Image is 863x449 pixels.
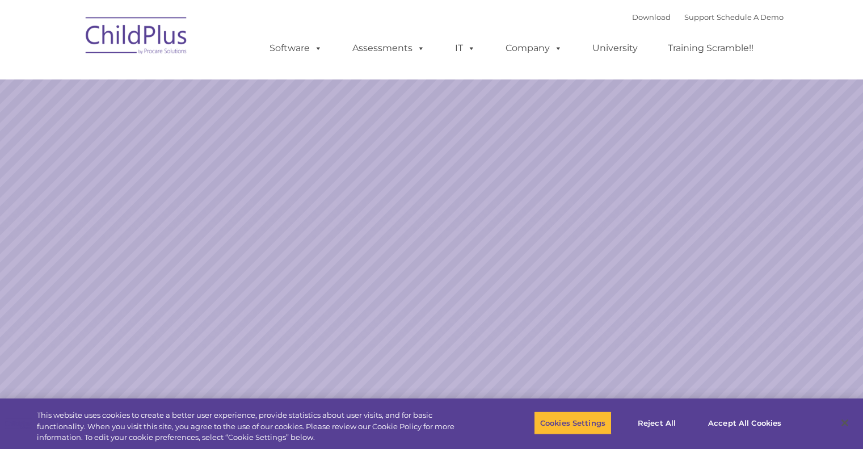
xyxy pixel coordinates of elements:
[684,12,714,22] a: Support
[632,12,784,22] font: |
[444,37,487,60] a: IT
[37,410,475,443] div: This website uses cookies to create a better user experience, provide statistics about user visit...
[341,37,436,60] a: Assessments
[494,37,574,60] a: Company
[258,37,334,60] a: Software
[832,410,857,435] button: Close
[534,411,612,435] button: Cookies Settings
[581,37,649,60] a: University
[621,411,692,435] button: Reject All
[656,37,765,60] a: Training Scramble!!
[632,12,671,22] a: Download
[717,12,784,22] a: Schedule A Demo
[80,9,193,66] img: ChildPlus by Procare Solutions
[702,411,788,435] button: Accept All Cookies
